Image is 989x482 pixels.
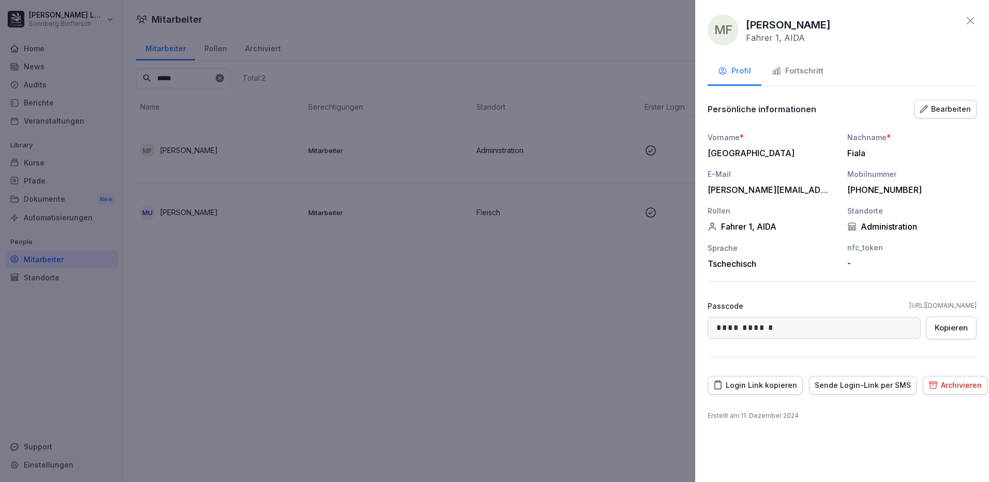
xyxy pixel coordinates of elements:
[847,221,977,232] div: Administration
[847,132,977,143] div: Nachname
[847,242,977,253] div: nfc_token
[847,148,971,158] div: Fiala
[708,104,816,114] p: Persönliche informationen
[935,322,968,334] div: Kopieren
[708,185,832,195] div: [PERSON_NAME][EMAIL_ADDRESS][DOMAIN_NAME]
[708,300,743,311] p: Passcode
[928,380,982,391] div: Archivieren
[809,376,917,395] button: Sende Login-Link per SMS
[708,148,832,158] div: [GEOGRAPHIC_DATA]
[909,301,977,310] a: [URL][DOMAIN_NAME]
[847,169,977,179] div: Mobilnummer
[847,205,977,216] div: Standorte
[708,132,837,143] div: Vorname
[708,169,837,179] div: E-Mail
[914,100,977,118] button: Bearbeiten
[926,317,977,339] button: Kopieren
[920,103,971,115] div: Bearbeiten
[847,258,971,268] div: -
[708,376,803,395] button: Login Link kopieren
[708,259,837,269] div: Tschechisch
[708,221,837,232] div: Fahrer 1, AIDA
[718,65,751,77] div: Profil
[708,14,739,46] div: MF
[847,185,971,195] div: [PHONE_NUMBER]
[713,380,797,391] div: Login Link kopieren
[708,58,761,86] button: Profil
[923,376,987,395] button: Archivieren
[708,411,977,420] p: Erstellt am : 11. Dezember 2024
[746,33,805,43] p: Fahrer 1, AIDA
[772,65,823,77] div: Fortschritt
[708,205,837,216] div: Rollen
[746,17,831,33] p: [PERSON_NAME]
[761,58,834,86] button: Fortschritt
[708,243,837,253] div: Sprache
[815,380,911,391] div: Sende Login-Link per SMS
